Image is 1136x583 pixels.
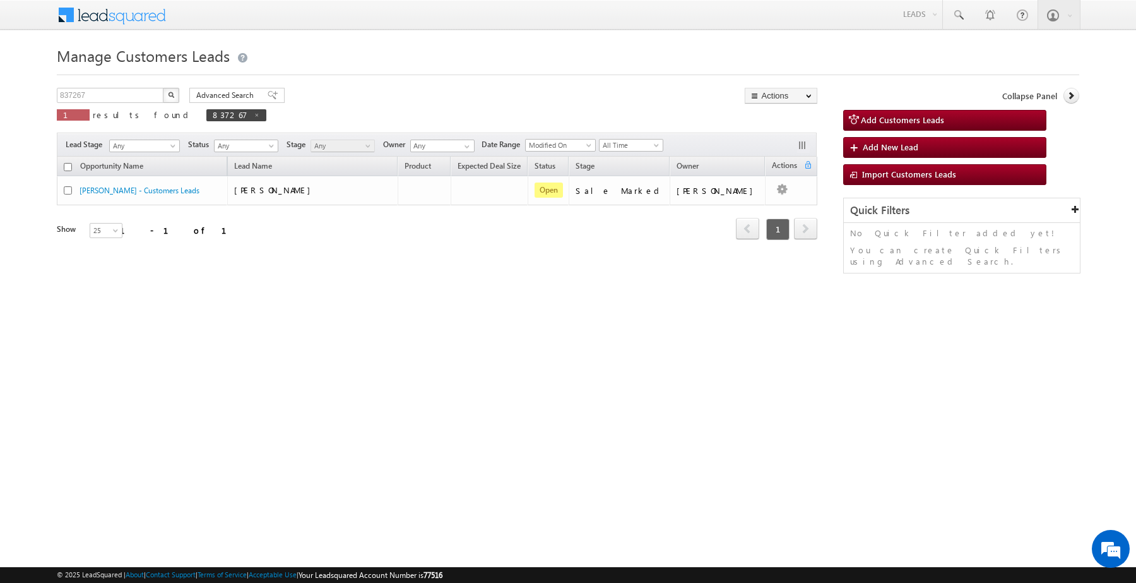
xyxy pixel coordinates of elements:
span: 837267 [213,109,247,120]
a: Modified On [525,139,596,152]
a: About [126,570,144,579]
span: results found [93,109,193,120]
input: Type to Search [410,140,475,152]
span: Your Leadsquared Account Number is [299,570,442,580]
span: Import Customers Leads [862,169,956,179]
span: Advanced Search [196,90,257,101]
span: 77516 [423,570,442,580]
span: Owner [677,161,699,171]
span: Status [188,139,214,150]
span: Any [311,140,371,152]
span: Expected Deal Size [458,161,521,171]
span: Actions [766,159,803,175]
span: Product [405,161,431,171]
img: Search [168,92,174,98]
input: Check all records [64,163,72,171]
span: Collapse Panel [1002,90,1057,102]
a: 25 [90,223,122,238]
span: Any [110,140,175,152]
div: Show [57,224,80,235]
a: Opportunity Name [74,159,150,176]
a: Any [311,140,375,152]
span: Date Range [482,139,525,150]
span: 1 [766,219,790,240]
span: 1 [63,109,83,120]
span: Open [535,183,563,198]
div: 1 - 1 of 1 [120,223,242,237]
p: You can create Quick Filters using Advanced Search. [850,244,1074,267]
span: Stage [287,139,311,150]
a: Expected Deal Size [451,159,527,176]
a: Status [528,159,562,176]
span: Lead Stage [66,139,107,150]
span: Modified On [526,140,591,151]
span: Manage Customers Leads [57,45,230,66]
a: Acceptable Use [249,570,297,579]
a: Stage [569,159,601,176]
a: All Time [599,139,663,152]
span: 25 [90,225,124,236]
a: Terms of Service [198,570,247,579]
span: Opportunity Name [80,161,143,171]
span: Stage [576,161,595,171]
a: Any [109,140,180,152]
span: Any [215,140,275,152]
div: [PERSON_NAME] [677,185,759,196]
a: next [794,219,817,239]
div: Sale Marked [576,185,664,196]
span: Lead Name [228,159,278,176]
a: Contact Support [146,570,196,579]
span: All Time [600,140,660,151]
span: Add New Lead [863,141,918,152]
a: Show All Items [458,140,473,153]
button: Actions [745,88,817,104]
a: [PERSON_NAME] - Customers Leads [80,186,199,195]
span: Owner [383,139,410,150]
p: No Quick Filter added yet! [850,227,1074,239]
span: prev [736,218,759,239]
a: Any [214,140,278,152]
span: [PERSON_NAME] [234,184,317,195]
span: next [794,218,817,239]
a: prev [736,219,759,239]
span: Add Customers Leads [861,114,944,125]
span: © 2025 LeadSquared | | | | | [57,569,442,581]
div: Quick Filters [844,198,1080,223]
